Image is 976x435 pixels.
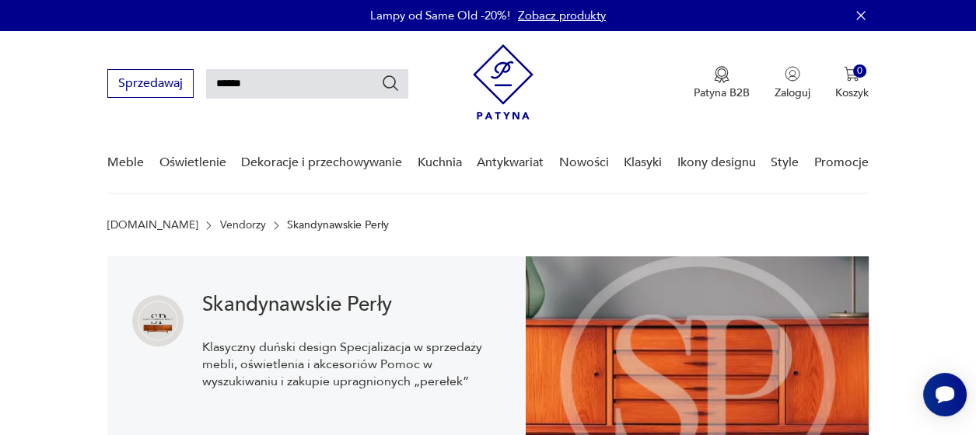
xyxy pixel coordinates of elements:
[714,66,729,83] img: Ikona medalu
[775,85,810,100] p: Zaloguj
[694,66,750,100] a: Ikona medaluPatyna B2B
[107,219,198,231] a: [DOMAIN_NAME]
[814,133,869,193] a: Promocje
[202,295,501,314] h1: Skandynawskie Perły
[677,133,756,193] a: Ikony designu
[381,74,400,92] button: Szukaj
[559,133,609,193] a: Nowości
[518,8,606,23] a: Zobacz produkty
[477,133,544,193] a: Antykwariat
[835,85,869,100] p: Koszyk
[771,133,799,193] a: Style
[785,66,800,82] img: Ikonka użytkownika
[220,219,266,231] a: Vendorzy
[107,79,194,90] a: Sprzedawaj
[202,339,501,390] p: Klasyczny duński design Specjalizacja w sprzedaży mebli, oświetlenia i akcesoriów Pomoc w wyszuki...
[844,66,859,82] img: Ikona koszyka
[132,295,184,346] img: Skandynawskie Perły
[241,133,402,193] a: Dekoracje i przechowywanie
[694,66,750,100] button: Patyna B2B
[473,44,533,120] img: Patyna - sklep z meblami i dekoracjami vintage
[287,219,389,231] p: Skandynawskie Perły
[694,85,750,100] p: Patyna B2B
[853,64,866,78] div: 0
[775,66,810,100] button: Zaloguj
[107,69,194,98] button: Sprzedawaj
[370,8,510,23] p: Lampy od Same Old -20%!
[624,133,662,193] a: Klasyki
[923,373,967,416] iframe: Smartsupp widget button
[107,133,144,193] a: Meble
[159,133,226,193] a: Oświetlenie
[835,66,869,100] button: 0Koszyk
[418,133,462,193] a: Kuchnia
